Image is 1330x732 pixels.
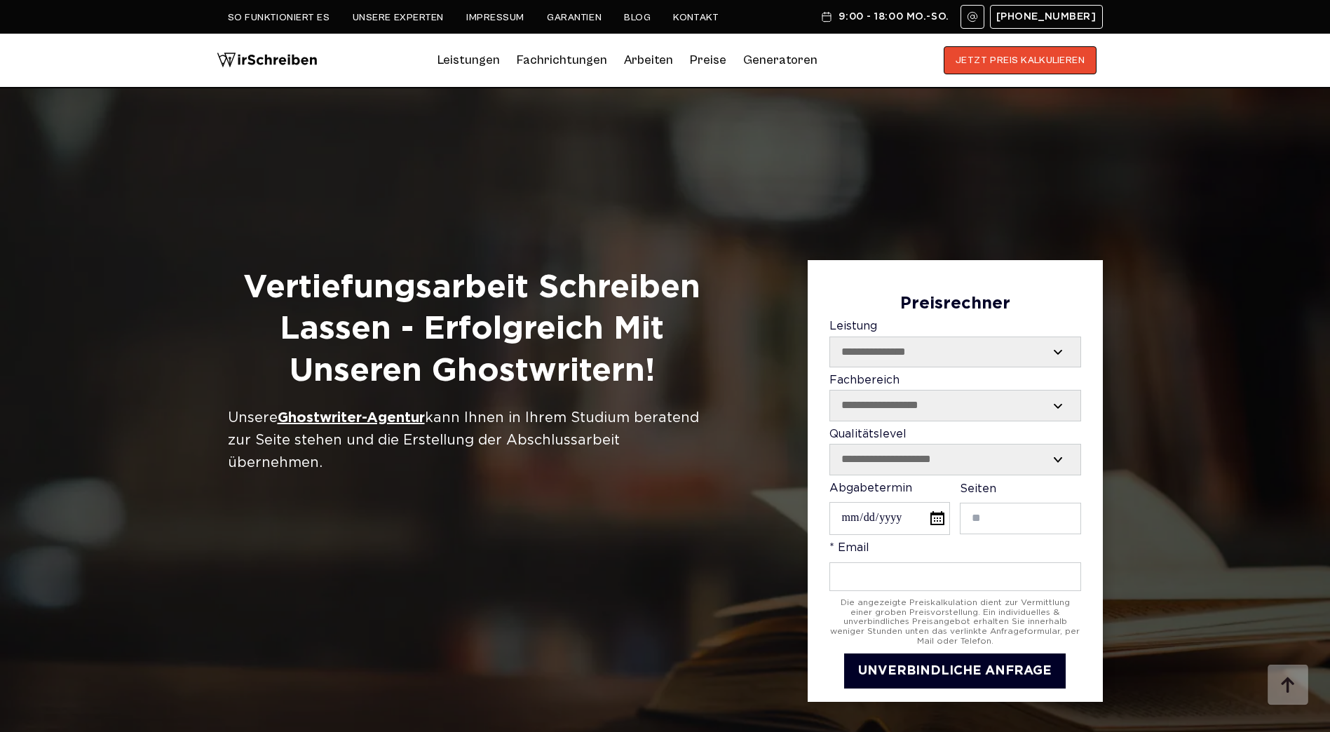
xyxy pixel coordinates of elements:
[217,46,318,74] img: logo wirschreiben
[830,337,1080,367] select: Leistung
[830,445,1080,474] select: Qualitätslevel
[1267,665,1309,707] img: button top
[820,11,833,22] img: Schedule
[960,484,996,494] span: Seiten
[829,542,1081,590] label: * Email
[839,11,949,22] span: 9:00 - 18:00 Mo.-So.
[829,428,1081,475] label: Qualitätslevel
[830,391,1080,420] select: Fachbereich
[829,294,1081,689] form: Contact form
[517,49,607,72] a: Fachrichtungen
[353,12,444,23] a: Unsere Experten
[996,11,1097,22] span: [PHONE_NUMBER]
[228,12,330,23] a: So funktioniert es
[858,665,1052,677] span: UNVERBINDLICHE ANFRAGE
[844,653,1066,689] button: UNVERBINDLICHE ANFRAGE
[743,49,817,72] a: Generatoren
[944,46,1097,74] button: JETZT PREIS KALKULIEREN
[624,12,651,23] a: Blog
[829,598,1081,646] div: Die angezeigte Preiskalkulation dient zur Vermittlung einer groben Preisvorstellung. Ein individu...
[829,482,950,536] label: Abgabetermin
[690,53,726,67] a: Preise
[829,320,1081,367] label: Leistung
[437,49,500,72] a: Leistungen
[829,562,1081,591] input: * Email
[829,502,950,535] input: Abgabetermin
[624,49,673,72] a: Arbeiten
[990,5,1103,29] a: [PHONE_NUMBER]
[228,267,717,393] h1: Vertiefungsarbeit Schreiben Lassen - Erfolgreich mit Unseren Ghostwritern!
[829,294,1081,314] div: Preisrechner
[466,12,524,23] a: Impressum
[228,407,717,474] div: Unsere kann Ihnen in Ihrem Studium beratend zur Seite stehen und die Erstellung der Abschlussarbe...
[278,407,425,429] a: Ghostwriter-Agentur
[547,12,602,23] a: Garantien
[967,11,978,22] img: Email
[673,12,719,23] a: Kontakt
[829,374,1081,421] label: Fachbereich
